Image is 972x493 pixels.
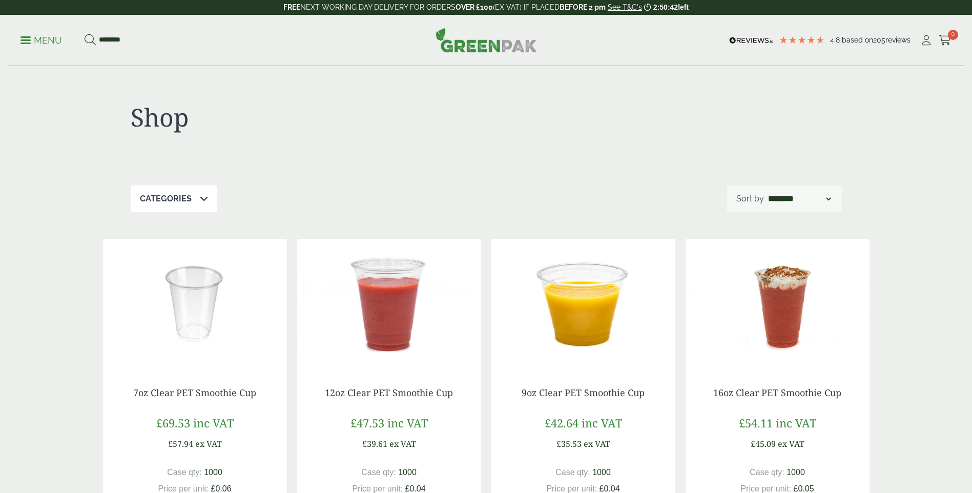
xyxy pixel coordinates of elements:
[204,468,222,477] span: 1000
[599,484,620,493] span: £0.04
[842,36,873,44] span: Based on
[168,438,193,449] span: £57.94
[325,386,453,399] a: 12oz Clear PET Smoothie Cup
[20,34,62,45] a: Menu
[436,28,537,52] img: GreenPak Supplies
[140,193,192,205] p: Categories
[939,35,952,46] i: Cart
[361,468,396,477] span: Case qty:
[456,3,493,11] strong: OVER £100
[167,468,202,477] span: Case qty:
[778,438,804,449] span: ex VAT
[592,468,611,477] span: 1000
[920,35,933,46] i: My Account
[713,386,841,399] a: 16oz Clear PET Smoothie Cup
[776,415,816,430] span: inc VAT
[736,193,764,205] p: Sort by
[739,415,773,430] span: £54.11
[211,484,232,493] span: £0.06
[750,468,784,477] span: Case qty:
[939,33,952,48] a: 0
[350,415,384,430] span: £47.53
[195,438,222,449] span: ex VAT
[751,438,776,449] span: £45.09
[584,438,610,449] span: ex VAT
[193,415,234,430] span: inc VAT
[297,239,481,367] img: 12oz PET Smoothie Cup with Raspberry Smoothie no lid
[779,35,825,45] div: 4.79 Stars
[608,3,642,11] a: See T&C's
[545,415,578,430] span: £42.64
[873,36,885,44] span: 205
[133,386,256,399] a: 7oz Clear PET Smoothie Cup
[491,239,675,367] img: 9oz pet clear smoothie cup
[398,468,417,477] span: 1000
[156,415,190,430] span: £69.53
[948,30,958,40] span: 0
[131,102,486,132] h1: Shop
[653,3,678,11] span: 2:50:42
[522,386,645,399] a: 9oz Clear PET Smoothie Cup
[283,3,300,11] strong: FREE
[740,484,791,493] span: Price per unit:
[885,36,911,44] span: reviews
[405,484,426,493] span: £0.04
[20,34,62,47] p: Menu
[794,484,814,493] span: £0.05
[787,468,805,477] span: 1000
[389,438,416,449] span: ex VAT
[678,3,689,11] span: left
[555,468,590,477] span: Case qty:
[729,37,774,44] img: REVIEWS.io
[387,415,428,430] span: inc VAT
[362,438,387,449] span: £39.61
[546,484,597,493] span: Price per unit:
[830,36,842,44] span: 4.8
[556,438,582,449] span: £35.53
[582,415,622,430] span: inc VAT
[158,484,209,493] span: Price per unit:
[766,193,833,205] select: Shop order
[560,3,606,11] strong: BEFORE 2 pm
[103,239,287,367] img: 7oz Clear PET Smoothie Cup[13142]
[686,239,870,367] img: 16oz PET Smoothie Cup with Strawberry Milkshake and cream
[352,484,403,493] span: Price per unit:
